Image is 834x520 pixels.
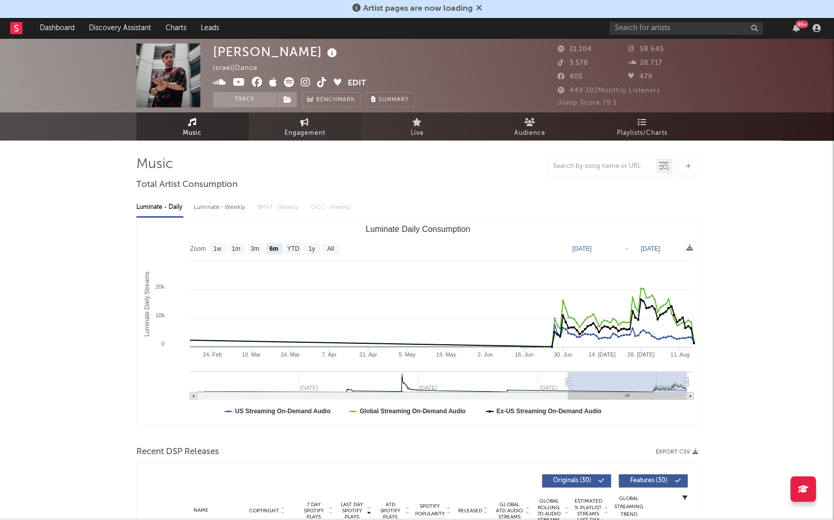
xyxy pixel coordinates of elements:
[316,94,355,106] span: Benchmark
[411,127,424,139] span: Live
[136,112,249,140] a: Music
[558,46,592,53] span: 21.104
[284,127,325,139] span: Engagement
[618,474,687,487] button: Features(30)
[609,22,762,35] input: Search for artists
[287,245,299,252] text: YTD
[235,408,330,415] text: US Streaming On-Demand Audio
[202,351,221,358] text: 24. Feb
[558,100,617,106] span: Jump Score: 79.1
[496,408,601,415] text: Ex-US Streaming On-Demand Audio
[137,221,699,425] svg: Luminate Daily Consumption
[327,245,333,252] text: All
[136,446,219,458] span: Recent DSP Releases
[242,351,261,358] text: 10. Mar
[558,74,583,80] span: 405
[398,351,416,358] text: 5. May
[378,97,409,103] span: Summary
[640,245,660,252] text: [DATE]
[155,312,164,318] text: 10k
[514,127,545,139] span: Audience
[143,271,150,336] text: Luminate Daily Streams
[572,245,591,252] text: [DATE]
[623,245,629,252] text: →
[33,18,82,38] a: Dashboard
[366,92,414,107] button: Summary
[213,92,277,107] button: Track
[616,127,667,139] span: Playlists/Charts
[476,5,482,13] span: Dismiss
[249,112,361,140] a: Engagement
[625,478,672,484] span: Features ( 30 )
[339,501,366,519] span: Last Day Spotify Plays
[359,408,465,415] text: Global Streaming On-Demand Audio
[415,502,445,517] span: Spotify Popularity
[322,351,337,358] text: 7. Apr
[168,506,234,514] div: Name
[302,92,361,107] a: Benchmark
[308,245,315,252] text: 1y
[558,87,660,94] span: 449.392 Monthly Listeners
[628,74,652,80] span: 479
[183,127,202,139] span: Music
[136,179,237,191] span: Total Artist Consumption
[194,18,226,38] a: Leads
[190,245,206,252] text: Zoom
[365,225,470,233] text: Luminate Daily Consumption
[495,501,523,519] span: Global ATD Audio Streams
[377,501,404,519] span: ATD Spotify Plays
[231,245,240,252] text: 1m
[213,62,269,75] div: Israel | Dance
[670,351,689,358] text: 11. Aug
[549,478,595,484] span: Originals ( 30 )
[363,5,473,13] span: Artist pages are now loading
[359,351,377,358] text: 21. Apr
[436,351,456,358] text: 19. May
[300,501,327,519] span: 7 Day Spotify Plays
[586,112,698,140] a: Playlists/Charts
[458,507,482,513] span: Released
[280,351,300,358] text: 24. Mar
[553,351,571,358] text: 30. Jun
[628,60,662,66] span: 28.717
[542,474,611,487] button: Originals(30)
[250,245,259,252] text: 3m
[656,449,698,455] button: Export CSV
[473,112,586,140] a: Audience
[558,60,588,66] span: 3.578
[477,351,492,358] text: 2. Jun
[213,245,221,252] text: 1w
[628,46,663,53] span: 58.645
[82,18,158,38] a: Discovery Assistant
[269,245,278,252] text: 6m
[588,351,615,358] text: 14. [DATE]
[548,162,656,171] input: Search by song name or URL
[194,199,247,216] div: Luminate - Weekly
[161,341,164,347] text: 0
[627,351,654,358] text: 28. [DATE]
[158,18,194,38] a: Charts
[155,283,164,290] text: 20k
[514,351,533,358] text: 16. Jun
[348,77,366,90] button: Edit
[792,24,799,32] button: 99+
[795,20,808,28] div: 99 +
[213,43,340,60] div: [PERSON_NAME]
[361,112,473,140] a: Live
[136,199,183,216] div: Luminate - Daily
[249,507,279,513] span: Copyright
